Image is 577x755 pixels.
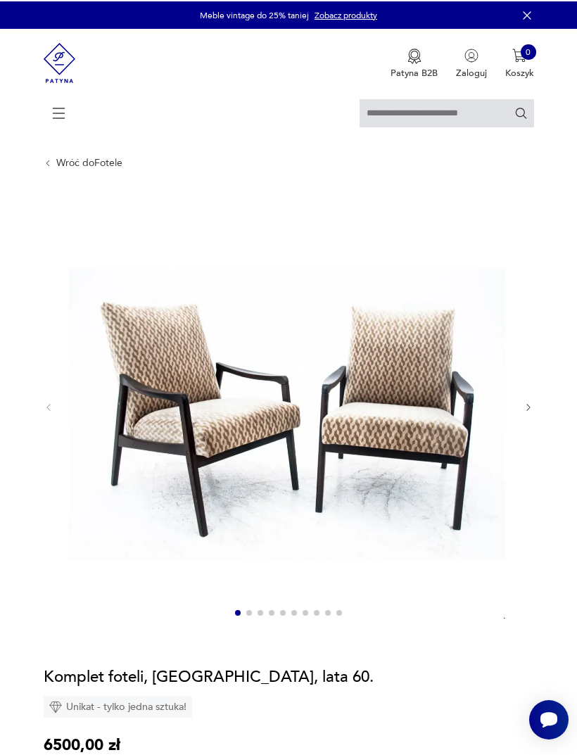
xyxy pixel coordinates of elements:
a: Zobacz produkty [315,8,377,20]
img: Ikonka użytkownika [464,47,478,61]
div: Unikat - tylko jedna sztuka! [44,694,192,716]
a: Ikona medaluPatyna B2B [391,47,438,78]
div: 0 [521,43,536,58]
p: 6500,00 zł [44,733,120,754]
button: Patyna B2B [391,47,438,78]
img: Ikona koszyka [512,47,526,61]
img: Ikona medalu [407,47,421,63]
button: Szukaj [514,105,528,118]
p: Meble vintage do 25% taniej [200,8,309,20]
p: Zaloguj [456,65,487,78]
iframe: Smartsupp widget button [529,699,569,738]
a: Wróć doFotele [56,156,122,167]
p: Patyna B2B [391,65,438,78]
p: Koszyk [505,65,534,78]
img: Patyna - sklep z meblami i dekoracjami vintage [44,27,76,96]
h1: Komplet foteli, [GEOGRAPHIC_DATA], lata 60. [44,665,374,686]
img: Zdjęcie produktu Komplet foteli, Polska, lata 60. [65,190,507,620]
button: 0Koszyk [505,47,534,78]
button: Zaloguj [456,47,487,78]
img: Ikona diamentu [49,699,62,712]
